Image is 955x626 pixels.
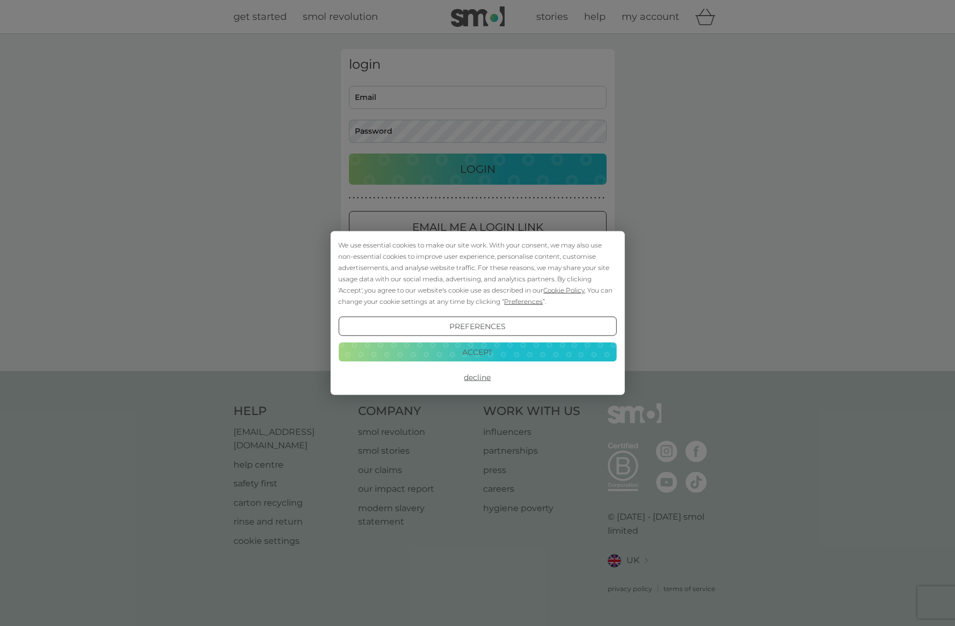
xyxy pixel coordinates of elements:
[338,342,616,361] button: Accept
[504,297,543,305] span: Preferences
[543,286,585,294] span: Cookie Policy
[338,368,616,387] button: Decline
[330,231,624,395] div: Cookie Consent Prompt
[338,317,616,336] button: Preferences
[338,239,616,307] div: We use essential cookies to make our site work. With your consent, we may also use non-essential ...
